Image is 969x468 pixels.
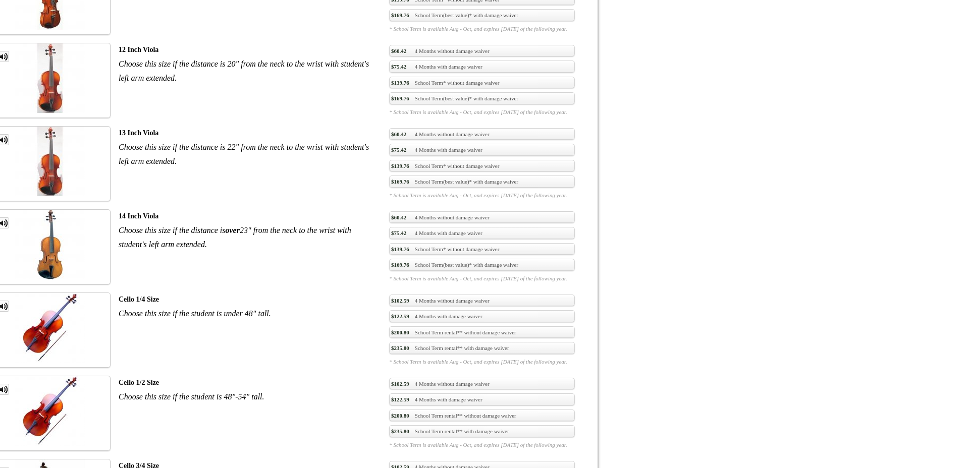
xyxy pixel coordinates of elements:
span: $200.80 [391,412,409,420]
em: * School Term is available Aug - Oct, and expires [DATE] of the following year. [389,274,574,282]
span: $169.76 [391,11,409,19]
div: 13 Inch Viola [119,126,374,140]
span: $139.76 [391,79,409,87]
span: $139.76 [391,162,409,170]
span: $60.42 [391,130,406,138]
a: $75.424 Months with damage waiver [389,144,574,156]
div: Cello 1/4 Size [119,292,374,307]
em: Choose this size if the student is 48"-54" tall. [119,392,264,401]
div: 14 Inch Viola [119,209,374,223]
a: $102.594 Months without damage waiver [389,378,574,390]
em: * School Term is available Aug - Oct, and expires [DATE] of the following year. [389,108,574,116]
img: th_1fc34dab4bdaff02a3697e89cb8f30dd_1340378525Viola13.JPG [15,127,85,196]
a: $122.594 Months with damage waiver [389,310,574,322]
em: Choose this size if the distance is 22" from the neck to the wrist with student's left arm extended. [119,143,369,165]
a: $169.76School Term(best value)* with damage waiver [389,175,574,188]
span: $122.59 [391,395,409,403]
span: $169.76 [391,178,409,186]
em: Choose this size if the distance is 23" from the neck to the wrist with student's left arm extended. [119,226,351,249]
em: * School Term is available Aug - Oct, and expires [DATE] of the following year. [389,191,574,199]
a: $200.80School Term rental** without damage waiver [389,326,574,338]
a: $122.594 Months with damage waiver [389,393,574,405]
a: $75.424 Months with damage waiver [389,227,574,239]
a: $60.424 Months without damage waiver [389,128,574,140]
em: Choose this size if the student is under 48" tall. [119,309,271,318]
a: $139.76School Term* without damage waiver [389,160,574,172]
span: $102.59 [391,380,409,388]
span: $235.80 [391,427,409,435]
a: $169.76School Term(best value)* with damage waiver [389,9,574,21]
div: Cello 1/2 Size [119,376,374,390]
span: $200.80 [391,328,409,336]
span: $169.76 [391,261,409,269]
span: $122.59 [391,312,409,320]
em: * School Term is available Aug - Oct, and expires [DATE] of the following year. [389,441,574,449]
img: th_1fc34dab4bdaff02a3697e89cb8f30dd_1340461930Cello.jpg [15,376,85,446]
a: $235.80School Term rental** with damage waiver [389,342,574,354]
span: $60.42 [391,47,406,55]
span: $60.42 [391,213,406,221]
a: $60.424 Months without damage waiver [389,211,574,223]
strong: over [226,226,240,235]
a: $139.76School Term* without damage waiver [389,243,574,255]
a: $75.424 Months with damage waiver [389,61,574,73]
a: $200.80School Term rental** without damage waiver [389,409,574,422]
span: $139.76 [391,245,409,253]
span: $235.80 [391,344,409,352]
span: $75.42 [391,229,406,237]
a: $169.76School Term(best value)* with damage waiver [389,259,574,271]
a: $235.80School Term rental** with damage waiver [389,425,574,437]
a: $60.424 Months without damage waiver [389,45,574,57]
span: $169.76 [391,94,409,102]
em: * School Term is available Aug - Oct, and expires [DATE] of the following year. [389,25,574,33]
a: $139.76School Term* without damage waiver [389,77,574,89]
a: $102.594 Months without damage waiver [389,295,574,307]
img: th_1fc34dab4bdaff02a3697e89cb8f30dd_1340378482viola12.JPG [15,43,85,113]
em: * School Term is available Aug - Oct, and expires [DATE] of the following year. [389,358,574,366]
img: th_1fc34dab4bdaff02a3697e89cb8f30dd_1340378551Viola14.JPG [15,210,85,279]
span: $102.59 [391,297,409,305]
a: $169.76School Term(best value)* with damage waiver [389,92,574,104]
div: 12 Inch Viola [119,43,374,57]
span: $75.42 [391,63,406,71]
span: $75.42 [391,146,406,154]
em: Choose this size if the distance is 20" from the neck to the wrist with student's left arm extended. [119,60,369,82]
img: th_1fc34dab4bdaff02a3697e89cb8f30dd_1340900725Cello.jpg [15,293,85,363]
